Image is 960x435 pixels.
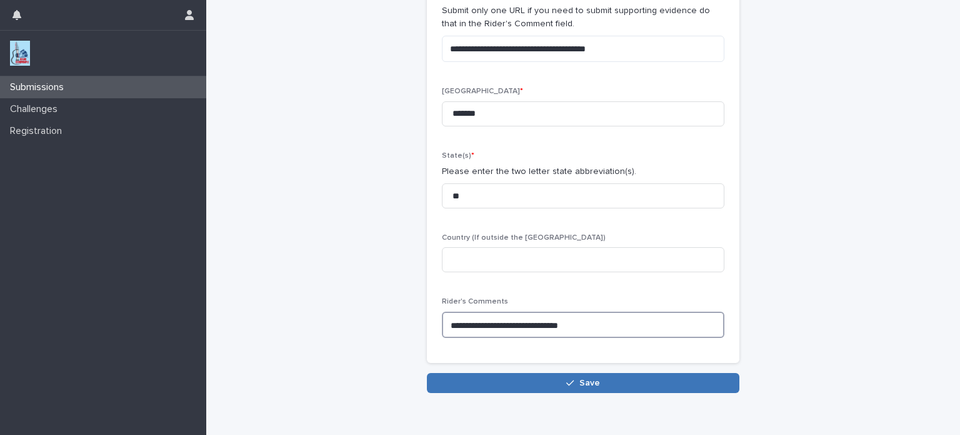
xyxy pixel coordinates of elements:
[5,81,74,93] p: Submissions
[10,41,30,66] img: jxsLJbdS1eYBI7rVAS4p
[5,103,67,115] p: Challenges
[442,88,523,95] span: [GEOGRAPHIC_DATA]
[442,234,606,242] span: Country (If outside the [GEOGRAPHIC_DATA])
[442,152,474,160] span: State(s)
[427,373,739,393] button: Save
[579,379,600,387] span: Save
[442,165,724,178] p: Please enter the two letter state abbreviation(s).
[442,4,724,31] p: Submit only one URL if you need to submit supporting evidence do that in the Rider's Comment field.
[5,125,72,137] p: Registration
[442,298,508,305] span: Rider's Comments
